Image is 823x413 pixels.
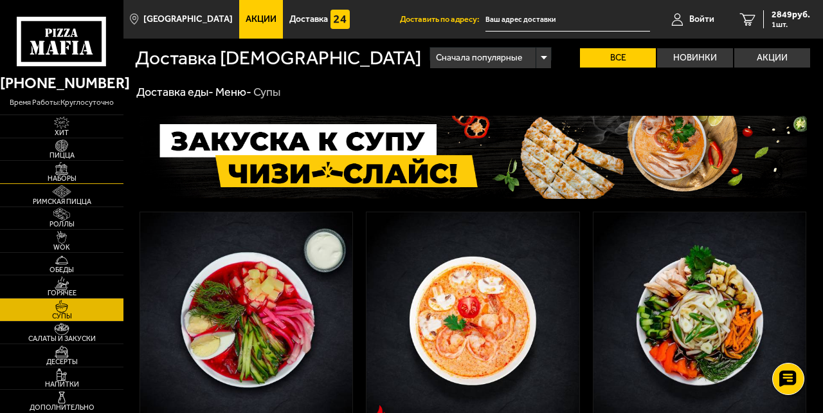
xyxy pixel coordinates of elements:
[400,15,485,24] span: Доставить по адресу:
[253,85,280,100] div: Супы
[215,85,251,99] a: Меню-
[734,48,810,68] label: Акции
[330,10,350,29] img: 15daf4d41897b9f0e9f617042186c801.svg
[136,85,213,99] a: Доставка еды-
[772,21,810,28] span: 1 шт.
[436,46,523,70] span: Сначала популярные
[657,48,733,68] label: Новинки
[772,10,810,19] span: 2849 руб.
[246,15,276,24] span: Акции
[485,8,650,32] input: Ваш адрес доставки
[580,48,656,68] label: Все
[289,15,328,24] span: Доставка
[689,15,714,24] span: Войти
[143,15,233,24] span: [GEOGRAPHIC_DATA]
[135,48,421,68] h1: Доставка [DEMOGRAPHIC_DATA]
